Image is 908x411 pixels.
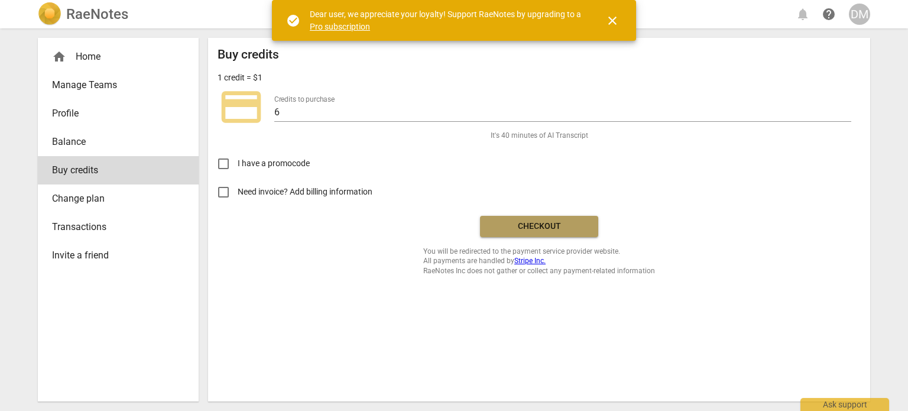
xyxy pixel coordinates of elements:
[598,7,627,35] button: Close
[66,6,128,22] h2: RaeNotes
[52,50,175,64] div: Home
[822,7,836,21] span: help
[818,4,839,25] a: Help
[238,157,310,170] span: I have a promocode
[218,47,279,62] h2: Buy credits
[52,248,175,263] span: Invite a friend
[52,163,175,177] span: Buy credits
[52,78,175,92] span: Manage Teams
[38,156,199,185] a: Buy credits
[310,22,370,31] a: Pro subscription
[849,4,870,25] button: DM
[489,221,589,232] span: Checkout
[38,71,199,99] a: Manage Teams
[800,398,889,411] div: Ask support
[38,2,128,26] a: LogoRaeNotes
[218,72,262,84] p: 1 credit = $1
[605,14,620,28] span: close
[38,213,199,241] a: Transactions
[274,96,335,103] label: Credits to purchase
[38,99,199,128] a: Profile
[286,14,300,28] span: check_circle
[38,43,199,71] div: Home
[218,83,265,131] span: credit_card
[38,241,199,270] a: Invite a friend
[310,8,584,33] div: Dear user, we appreciate your loyalty! Support RaeNotes by upgrading to a
[238,186,374,198] span: Need invoice? Add billing information
[52,192,175,206] span: Change plan
[38,185,199,213] a: Change plan
[52,50,66,64] span: home
[52,135,175,149] span: Balance
[480,216,598,237] button: Checkout
[423,247,655,276] span: You will be redirected to the payment service provider website. All payments are handled by RaeNo...
[38,2,61,26] img: Logo
[514,257,546,265] a: Stripe Inc.
[491,131,588,141] span: It's 40 minutes of AI Transcript
[52,220,175,234] span: Transactions
[52,106,175,121] span: Profile
[38,128,199,156] a: Balance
